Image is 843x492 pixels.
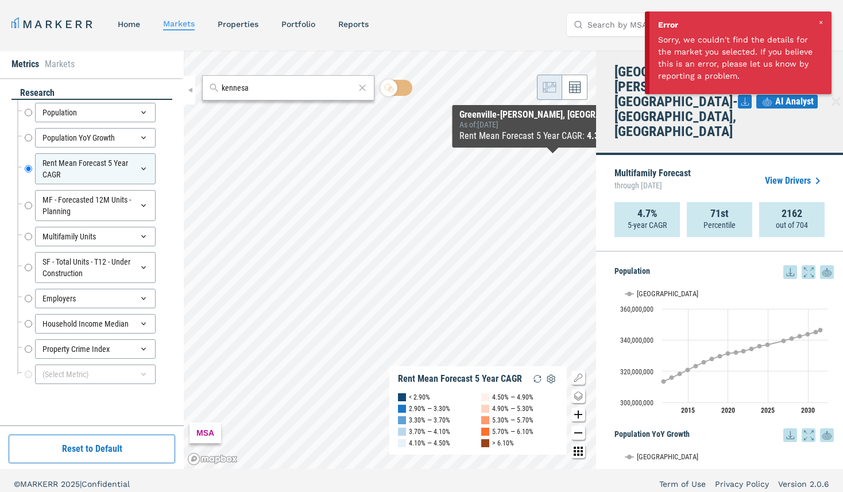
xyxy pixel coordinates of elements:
[35,339,156,359] div: Property Crime Index
[765,342,770,347] path: Saturday, 14 Dec, 19:00, 337,005,000. USA.
[571,444,585,458] button: Other options map button
[614,265,834,279] h5: Population
[806,332,810,336] path: Friday, 14 Dec, 19:00, 343,754,000. USA.
[614,279,834,423] svg: Interactive chart
[492,392,533,403] div: 4.50% — 4.90%
[757,344,762,348] path: Thursday, 14 Dec, 19:00, 336,070,000. USA.
[658,19,823,31] div: Error
[818,328,823,332] path: Monday, 14 Jul, 20:00, 346,339,000. USA.
[702,360,706,365] path: Wednesday, 14 Dec, 19:00, 325,742,000. USA.
[734,350,738,355] path: Monday, 14 Dec, 19:00, 332,062,000. USA.
[492,414,533,426] div: 5.30% — 5.70%
[620,468,637,476] text: 1.00%
[459,129,646,143] div: Rent Mean Forecast 5 Year CAGR :
[11,87,172,100] div: research
[338,20,369,29] a: reports
[718,354,722,358] path: Friday, 14 Dec, 19:00, 329,659,000. USA.
[190,423,221,443] div: MSA
[398,373,522,385] div: Rent Mean Forecast 5 Year CAGR
[614,64,738,139] h4: [GEOGRAPHIC_DATA]-[PERSON_NAME][GEOGRAPHIC_DATA]-[GEOGRAPHIC_DATA], [GEOGRAPHIC_DATA]
[614,428,834,442] h5: Population YoY Growth
[492,403,533,414] div: 4.90% — 5.30%
[35,190,156,221] div: MF - Forecasted 12M Units - Planning
[614,178,691,193] span: through [DATE]
[184,51,596,469] canvas: Map
[681,406,695,414] text: 2015
[662,379,666,383] path: Wednesday, 14 Dec, 19:00, 313,454,000. USA.
[459,120,646,129] div: As of : [DATE]
[710,208,729,219] strong: 71st
[459,110,646,120] div: Greenville-[PERSON_NAME], [GEOGRAPHIC_DATA]
[11,57,39,71] li: Metrics
[571,389,585,403] button: Change style map button
[9,435,175,463] button: Reset to Default
[814,330,818,334] path: Saturday, 14 Dec, 19:00, 345,074,000. USA.
[778,478,829,490] a: Version 2.0.6
[222,82,355,94] input: Search by MSA or ZIP Code
[658,34,814,82] div: Sorry, we couldn't find the details for the market you selected. If you believe this is an error,...
[710,357,714,361] path: Thursday, 14 Dec, 19:00, 327,848,000. USA.
[776,219,808,231] p: out of 704
[409,392,430,403] div: < 2.90%
[35,103,156,122] div: Population
[571,371,585,385] button: Show/Hide Legend Map Button
[11,16,95,32] a: MARKERR
[614,279,834,423] div: Population. Highcharts interactive chart.
[741,348,746,353] path: Tuesday, 14 Dec, 19:00, 332,891,000. USA.
[620,305,653,313] text: 360,000,000
[14,479,20,489] span: ©
[620,336,653,344] text: 340,000,000
[721,406,735,414] text: 2020
[686,367,690,372] path: Sunday, 14 Dec, 19:00, 320,815,000. USA.
[35,153,156,184] div: Rent Mean Forecast 5 Year CAGR
[35,252,156,283] div: SF - Total Units - T12 - Under Construction
[637,289,698,298] text: [GEOGRAPHIC_DATA]
[459,110,646,143] div: Map Tooltip Content
[670,375,674,380] path: Friday, 14 Dec, 19:00, 315,877,000. USA.
[61,479,82,489] span: 2025 |
[703,219,736,231] p: Percentile
[782,208,802,219] strong: 2162
[614,169,691,193] p: Multifamily Forecast
[118,20,140,29] a: home
[765,174,825,188] a: View Drivers
[35,227,156,246] div: Multifamily Units
[678,371,682,376] path: Saturday, 14 Dec, 19:00, 318,276,000. USA.
[782,338,786,343] path: Monday, 14 Dec, 19:00, 339,513,000. USA.
[35,128,156,148] div: Population YoY Growth
[409,403,450,414] div: 2.90% — 3.30%
[409,426,450,437] div: 3.70% — 4.10%
[409,437,450,449] div: 4.10% — 4.50%
[544,372,558,386] img: Settings
[45,57,75,71] li: Markets
[587,13,760,36] input: Search by MSA, ZIP, Property Name, or Address
[628,219,667,231] p: 5-year CAGR
[715,478,769,490] a: Privacy Policy
[187,452,238,466] a: Mapbox logo
[163,19,195,28] a: markets
[571,408,585,421] button: Zoom in map button
[20,479,61,489] span: MARKERR
[35,289,156,308] div: Employers
[620,368,653,376] text: 320,000,000
[637,452,698,461] text: [GEOGRAPHIC_DATA]
[571,426,585,440] button: Zoom out map button
[620,399,653,407] text: 300,000,000
[726,351,730,356] path: Saturday, 14 Dec, 19:00, 331,345,000. USA.
[492,437,514,449] div: > 6.10%
[761,406,775,414] text: 2025
[82,479,130,489] span: Confidential
[659,478,706,490] a: Term of Use
[35,314,156,334] div: Household Income Median
[409,414,450,426] div: 3.30% — 3.70%
[749,347,754,351] path: Wednesday, 14 Dec, 19:00, 334,326,000. USA.
[35,365,156,384] div: (Select Metric)
[281,20,315,29] a: Portfolio
[694,363,698,368] path: Monday, 14 Dec, 19:00, 323,318,000. USA.
[218,20,258,29] a: properties
[531,372,544,386] img: Reload Legend
[637,208,658,219] strong: 4.7%
[492,426,533,437] div: 5.70% — 6.10%
[790,336,794,340] path: Tuesday, 14 Dec, 19:00, 340,970,000. USA.
[801,406,815,414] text: 2030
